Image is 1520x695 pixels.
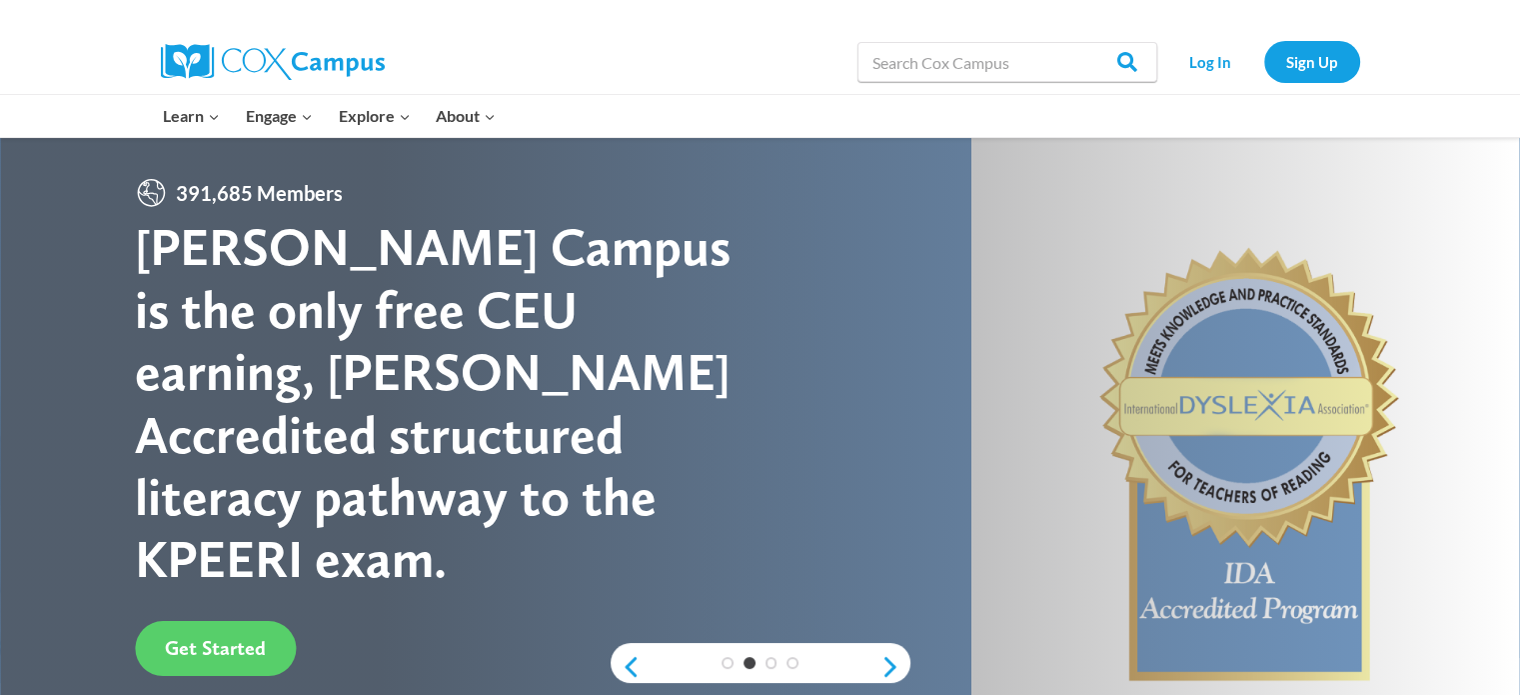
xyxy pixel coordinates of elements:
button: Child menu of Learn [151,95,234,137]
a: Log In [1167,41,1254,82]
a: Sign Up [1264,41,1360,82]
a: 3 [765,657,777,669]
nav: Secondary Navigation [1167,41,1360,82]
a: Get Started [135,621,296,676]
span: 391,685 Members [168,177,351,209]
button: Child menu of Explore [326,95,424,137]
button: Child menu of Engage [233,95,326,137]
input: Search Cox Campus [857,42,1157,82]
div: [PERSON_NAME] Campus is the only free CEU earning, [PERSON_NAME] Accredited structured literacy p... [135,216,760,590]
img: Cox Campus [161,44,385,80]
a: next [880,655,910,679]
button: Child menu of About [423,95,509,137]
a: 2 [744,657,756,669]
nav: Primary Navigation [151,95,509,137]
a: 4 [786,657,798,669]
span: Get Started [165,636,266,660]
div: content slider buttons [611,647,910,687]
a: 1 [722,657,734,669]
a: previous [611,655,641,679]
